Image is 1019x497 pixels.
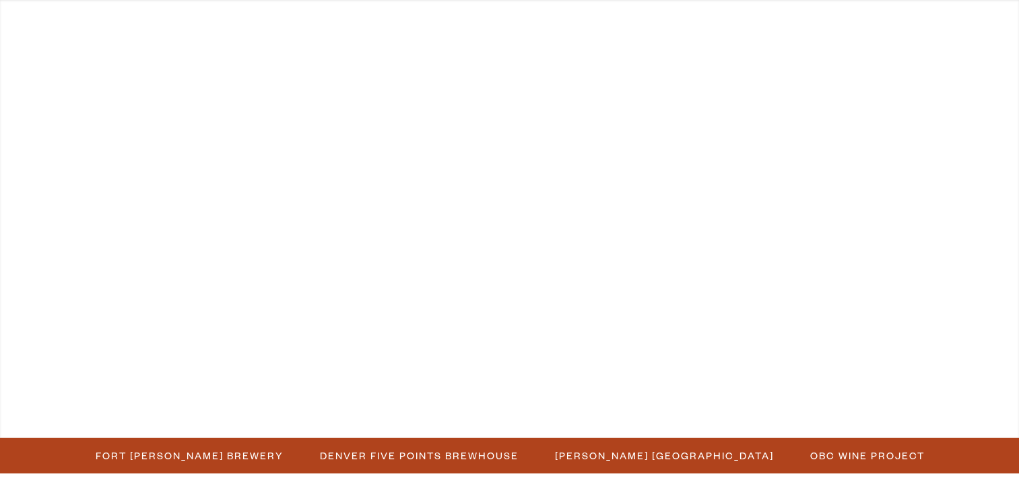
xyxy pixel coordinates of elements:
span: Taprooms [150,32,224,42]
span: Winery [401,32,455,42]
a: Beer Finder [860,8,962,69]
a: Beer [38,8,88,69]
a: Gear [285,8,339,69]
a: Winery [393,8,464,69]
a: Taprooms [141,8,232,69]
span: Beer Finder [869,32,954,42]
span: OBC Wine Project [810,446,925,465]
a: Fort [PERSON_NAME] Brewery [88,446,290,465]
a: Impact [740,8,808,69]
span: [PERSON_NAME] [GEOGRAPHIC_DATA] [555,446,774,465]
span: Fort [PERSON_NAME] Brewery [96,446,284,465]
span: Our Story [601,32,679,42]
span: Beer [46,32,79,42]
a: [PERSON_NAME] [GEOGRAPHIC_DATA] [547,446,781,465]
a: Our Story [593,8,688,69]
span: Impact [749,32,799,42]
span: Denver Five Points Brewhouse [320,446,519,465]
a: Denver Five Points Brewhouse [312,446,525,465]
a: Odell Home [500,8,551,69]
span: Gear [294,32,331,42]
a: OBC Wine Project [802,446,931,465]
